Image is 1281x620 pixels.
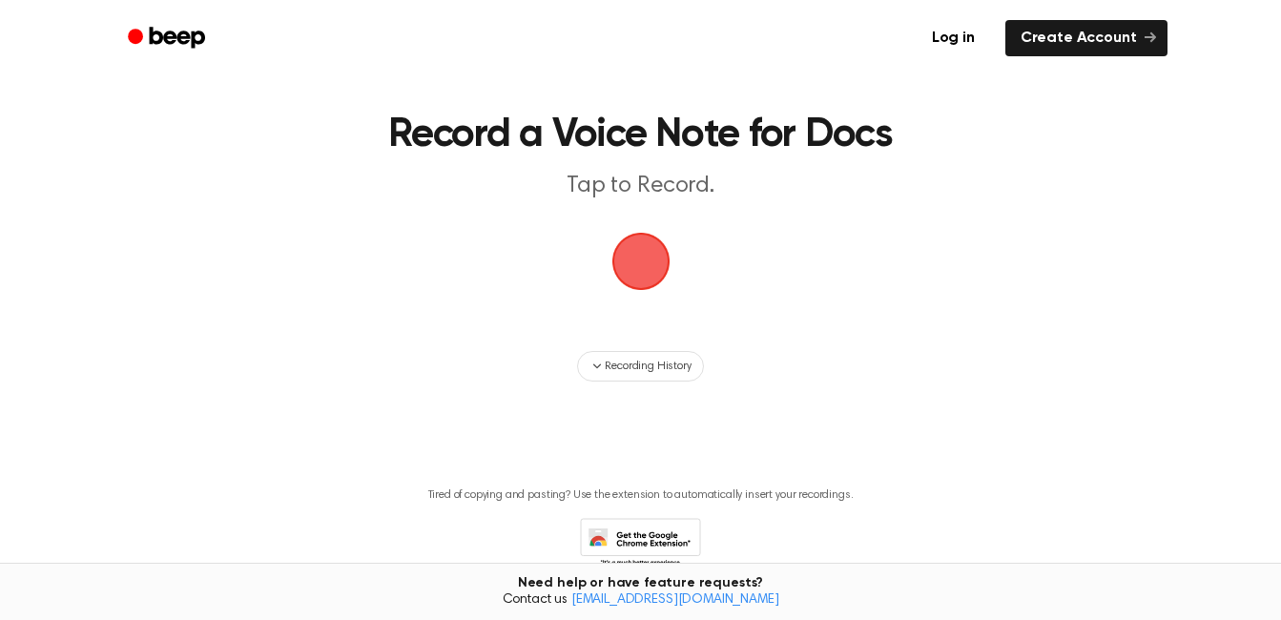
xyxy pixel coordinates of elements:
[114,20,222,57] a: Beep
[577,351,703,382] button: Recording History
[913,16,994,60] a: Log in
[11,592,1270,610] span: Contact us
[1005,20,1167,56] a: Create Account
[428,488,854,503] p: Tired of copying and pasting? Use the extension to automatically insert your recordings.
[612,233,670,290] img: Beep Logo
[206,115,1075,155] h1: Record a Voice Note for Docs
[571,593,779,607] a: [EMAIL_ADDRESS][DOMAIN_NAME]
[605,358,691,375] span: Recording History
[275,171,1007,202] p: Tap to Record.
